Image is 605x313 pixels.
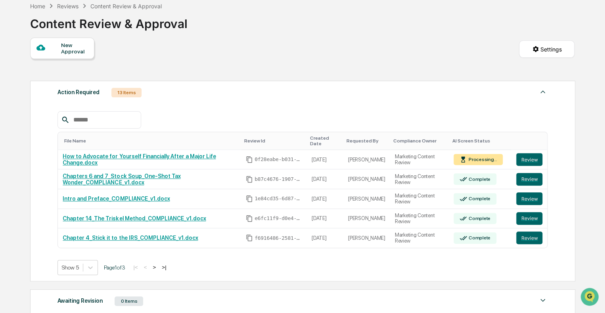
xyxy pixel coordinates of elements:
button: Review [516,231,542,244]
a: Chapter 14_The Triskel Method_COMPLIANCE_v1.docx [63,215,206,222]
button: < [142,264,149,271]
td: [PERSON_NAME] [343,209,390,229]
span: Pylon [79,134,96,140]
td: Marketing Content Review [390,169,449,189]
button: |< [131,264,140,271]
div: Complete [467,196,490,201]
div: 🗄️ [57,101,64,107]
span: Page 1 of 3 [104,264,125,271]
span: e6fc11f9-d0e4-451f-a3f4-8343b0359d11 [255,215,302,222]
a: Powered byPylon [56,134,96,140]
div: Home [30,3,45,9]
span: Copy Id [246,195,253,202]
div: New Approval [61,42,88,55]
span: Preclearance [16,100,51,108]
div: Complete [467,235,490,241]
button: Review [516,153,542,166]
td: [PERSON_NAME] [343,169,390,189]
span: Data Lookup [16,115,50,123]
td: [PERSON_NAME] [343,150,390,170]
td: Marketing Content Review [390,228,449,248]
div: 🔎 [8,116,14,122]
input: Clear [21,36,131,44]
div: Complete [467,176,490,182]
iframe: Open customer support [580,287,601,308]
span: Copy Id [246,215,253,222]
div: Toggle SortBy [347,138,387,144]
a: 🖐️Preclearance [5,97,54,111]
div: 0 Items [115,296,143,306]
div: Action Required [57,87,100,97]
div: Complete [467,216,490,221]
td: Marketing Content Review [390,189,449,209]
span: Attestations [65,100,98,108]
div: Start new chat [27,61,130,68]
div: Reviews [57,3,78,9]
button: > [150,264,158,271]
td: [PERSON_NAME] [343,228,390,248]
div: Toggle SortBy [64,138,238,144]
button: Start new chat [135,63,144,72]
td: [DATE] [307,209,343,229]
div: 13 Items [111,88,142,97]
span: b87c4676-1907-4f7b-b0b8-70bef3509035 [255,176,302,182]
a: Chapter 4_Stick it to the IRS_COMPLIANCE_v1.docx [63,235,198,241]
div: Content Review & Approval [90,3,162,9]
div: Toggle SortBy [244,138,304,144]
div: Toggle SortBy [393,138,446,144]
button: Review [516,192,542,205]
td: [DATE] [307,169,343,189]
span: 1e84cd35-6d87-4bf4-a0eb-d060efed98c8 [255,195,302,202]
div: Processing... [467,157,497,162]
p: How can we help? [8,17,144,29]
div: Content Review & Approval [30,10,188,31]
span: Copy Id [246,176,253,183]
span: Copy Id [246,156,253,163]
td: Marketing Content Review [390,150,449,170]
div: 🖐️ [8,101,14,107]
td: [DATE] [307,150,343,170]
button: Review [516,212,542,225]
button: >| [159,264,168,271]
span: Copy Id [246,234,253,241]
a: Intro and Preface_COMPLIANCE_v1.docx [63,195,170,202]
img: caret [538,296,548,305]
div: Toggle SortBy [310,135,340,146]
img: 1746055101610-c473b297-6a78-478c-a979-82029cc54cd1 [8,61,22,75]
td: [DATE] [307,228,343,248]
a: 🗄️Attestations [54,97,101,111]
img: caret [538,87,548,97]
div: Toggle SortBy [518,138,544,144]
div: Toggle SortBy [452,138,508,144]
button: Review [516,173,542,186]
td: [PERSON_NAME] [343,189,390,209]
a: How to Advocate for Yourself Financially After a Major Life Change.docx [63,153,216,166]
a: 🔎Data Lookup [5,112,53,126]
a: Chapters 6 and 7_Stock Soup_One-Shot Tax Wonder_COMPLIANCE_v1.docx [63,173,180,186]
span: 0f28eabe-b031-4859-97c6-3f82e0a87024 [255,156,302,163]
div: Awaiting Revision [57,296,103,306]
span: f6916486-2581-4301-b509-763a41287209 [255,235,302,241]
button: Settings [519,40,574,58]
div: We're available if you need us! [27,68,100,75]
td: [DATE] [307,189,343,209]
td: Marketing Content Review [390,209,449,229]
